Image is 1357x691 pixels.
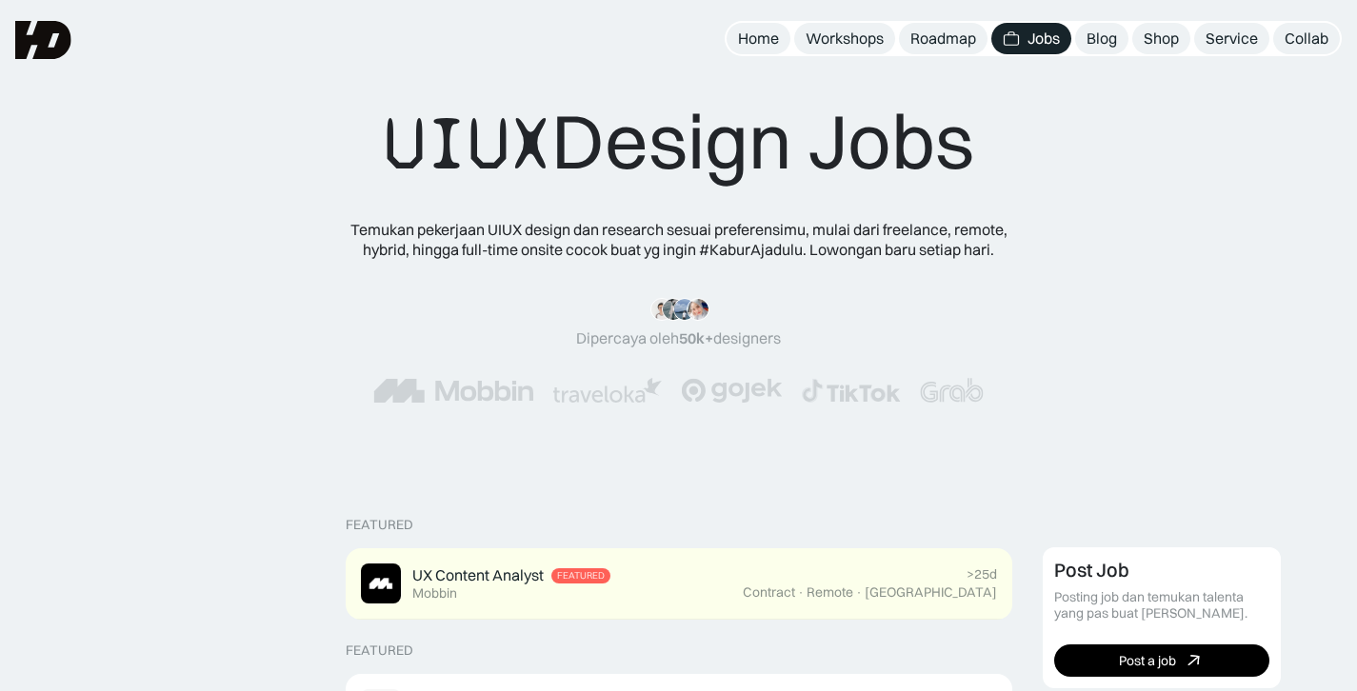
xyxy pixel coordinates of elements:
div: Featured [346,642,413,659]
a: Workshops [794,23,895,54]
div: · [855,584,863,601]
div: Remote [807,584,853,601]
div: [GEOGRAPHIC_DATA] [865,584,997,601]
div: Dipercaya oleh designers [576,328,781,348]
a: Roadmap [899,23,988,54]
div: Post a job [1119,653,1176,669]
div: Workshops [806,29,884,49]
img: Job Image [361,563,401,603]
div: Jobs [1028,29,1060,49]
div: Featured [346,517,413,533]
span: 50k+ [679,328,713,347]
div: Blog [1087,29,1117,49]
div: · [797,584,805,601]
a: Job ImageUX Content AnalystFeaturedMobbin>25dContract·Remote·[GEOGRAPHIC_DATA] [346,548,1012,620]
div: Shop [1144,29,1179,49]
div: Design Jobs [384,95,974,189]
div: Roadmap [910,29,976,49]
div: UX Content Analyst [412,565,544,585]
a: Post a job [1054,644,1269,677]
div: Service [1206,29,1258,49]
div: Mobbin [412,585,457,602]
div: Featured [557,570,605,582]
a: Collab [1273,23,1340,54]
a: Blog [1075,23,1128,54]
a: Shop [1132,23,1190,54]
div: Contract [743,584,795,601]
a: Home [727,23,790,54]
div: Collab [1285,29,1328,49]
div: Home [738,29,779,49]
div: Posting job dan temukan talenta yang pas buat [PERSON_NAME]. [1054,589,1269,622]
div: Temukan pekerjaan UIUX design dan research sesuai preferensimu, mulai dari freelance, remote, hyb... [336,220,1022,260]
a: Service [1194,23,1269,54]
div: >25d [967,566,997,582]
a: Jobs [991,23,1071,54]
span: UIUX [384,98,551,189]
div: Post Job [1054,559,1129,582]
